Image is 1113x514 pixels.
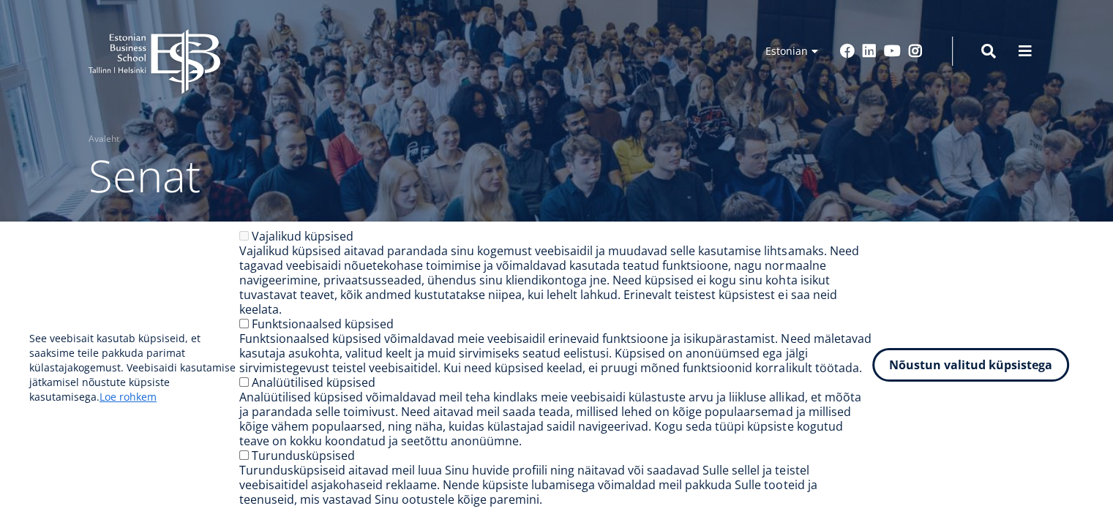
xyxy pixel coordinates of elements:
[239,463,872,507] div: Turundusküpsiseid aitavad meil luua Sinu huvide profiili ning näitavad või saadavad Sulle sellel ...
[252,447,355,464] label: Turundusküpsised
[29,331,239,404] p: See veebisait kasutab küpsiseid, et saaksime teile pakkuda parimat külastajakogemust. Veebisaidi ...
[252,228,353,244] label: Vajalikud küpsised
[840,44,855,58] a: Facebook
[100,390,157,404] a: Loe rohkem
[252,374,375,390] label: Analüütilised küpsised
[89,145,201,205] span: Senat
[252,316,394,332] label: Funktsionaalsed küpsised
[239,331,872,375] div: Funktsionaalsed küpsised võimaldavad meie veebisaidil erinevaid funktsioone ja isikupärastamist. ...
[908,44,923,58] a: Instagram
[239,243,872,317] div: Vajalikud küpsised aitavad parandada sinu kogemust veebisaidil ja muudavad selle kasutamise lihts...
[239,390,872,448] div: Analüütilised küpsised võimaldavad meil teha kindlaks meie veebisaidi külastuste arvu ja liikluse...
[862,44,877,58] a: Linkedin
[89,132,119,146] a: Avaleht
[884,44,901,58] a: Youtube
[872,348,1069,382] button: Nõustun valitud küpsistega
